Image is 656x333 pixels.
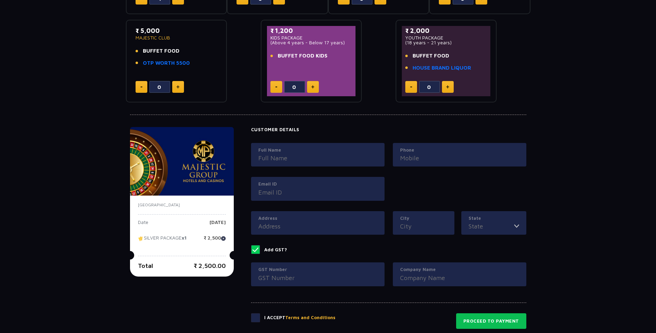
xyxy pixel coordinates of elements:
p: KIDS PACKAGE [270,35,352,40]
p: Date [138,220,148,230]
a: HOUSE BRAND LIQUOR [413,64,471,72]
p: ₹ 1,200 [270,26,352,35]
input: Address [258,222,377,231]
button: Terms and Conditions [285,314,335,321]
img: plus [446,85,449,89]
img: toggler icon [514,222,519,231]
a: OTP WORTH 5500 [143,59,190,67]
img: minus [140,87,142,88]
label: State [469,215,519,222]
input: Email ID [258,188,377,197]
img: minus [275,87,277,88]
p: (18 years - 21 years) [405,40,487,45]
p: Total [138,261,153,270]
p: [DATE] [210,220,226,230]
strong: x1 [182,235,187,241]
label: Full Name [258,147,377,154]
img: plus [311,85,314,89]
input: Mobile [400,153,519,163]
img: minus [410,87,412,88]
p: (Above 4 years - Below 17 years) [270,40,352,45]
p: SILVER PACKAGE [138,235,187,246]
h4: Customer Details [251,127,526,133]
p: YOUTH PACKAGE [405,35,487,40]
input: State [469,222,514,231]
label: Phone [400,147,519,154]
input: Full Name [258,153,377,163]
label: Address [258,215,377,222]
img: majesticPride-banner [130,127,234,196]
input: GST Number [258,273,377,282]
label: GST Number [258,266,377,273]
p: ₹ 2,000 [405,26,487,35]
span: BUFFET FOOD KIDS [278,52,327,60]
input: City [400,222,447,231]
p: Add GST? [264,246,287,253]
img: plus [176,85,179,89]
span: BUFFET FOOD [143,47,179,55]
label: City [400,215,447,222]
label: Company Name [400,266,519,273]
p: ₹ 2,500 [204,235,226,246]
label: Email ID [258,181,377,188]
span: BUFFET FOOD [413,52,449,60]
img: tikcet [138,235,144,242]
input: Company Name [400,273,519,282]
p: ₹ 2,500.00 [194,261,226,270]
button: Proceed to Payment [456,313,526,329]
p: MAJESTIC CLUB [136,35,218,40]
p: I Accept [264,314,335,321]
p: ₹ 5,000 [136,26,218,35]
p: [GEOGRAPHIC_DATA] [138,202,226,208]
